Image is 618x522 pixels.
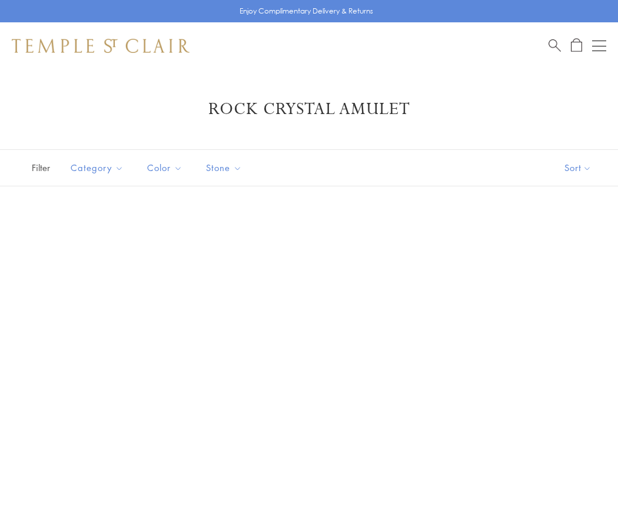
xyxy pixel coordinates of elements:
[592,39,606,53] button: Open navigation
[29,99,589,120] h1: Rock Crystal Amulet
[138,155,191,181] button: Color
[12,39,190,53] img: Temple St. Clair
[62,155,132,181] button: Category
[538,150,618,186] button: Show sort by
[571,38,582,53] a: Open Shopping Bag
[200,160,251,175] span: Stone
[141,160,191,175] span: Color
[197,155,251,181] button: Stone
[65,160,132,175] span: Category
[549,38,561,53] a: Search
[240,5,373,17] p: Enjoy Complimentary Delivery & Returns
